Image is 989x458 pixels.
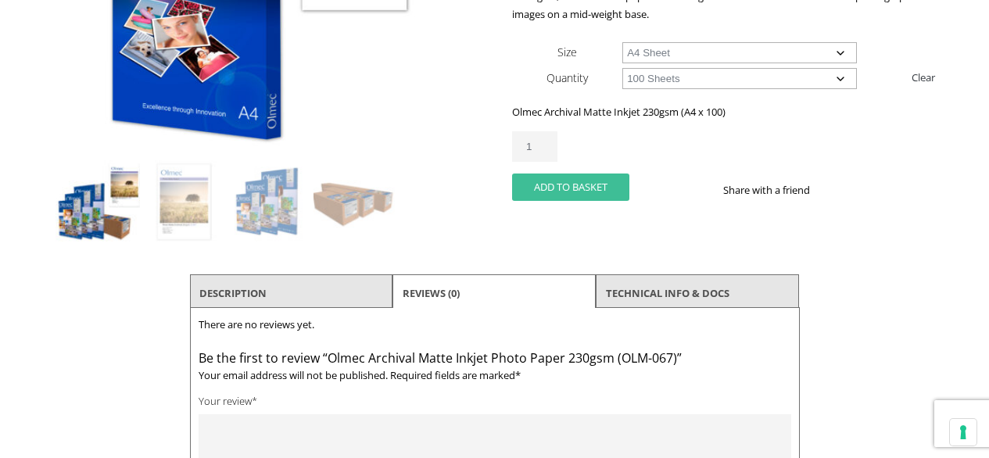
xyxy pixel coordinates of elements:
[606,279,729,307] a: TECHNICAL INFO & DOCS
[228,160,312,245] img: Olmec Archival Matte Inkjet Photo Paper 230gsm (OLM-067) - Image 3
[199,349,682,367] span: Be the first to review “Olmec Archival Matte Inkjet Photo Paper 230gsm (OLM-067)”
[512,103,934,121] p: Olmec Archival Matte Inkjet 230gsm (A4 x 100)
[512,131,557,162] input: Product quantity
[723,181,829,199] p: Share with a friend
[912,65,935,90] a: Clear options
[142,160,226,245] img: Olmec Archival Matte Inkjet Photo Paper 230gsm (OLM-067) - Image 2
[512,174,629,201] button: Add to basket
[950,419,976,445] button: Your consent preferences for tracking technologies
[314,160,398,245] img: Olmec Archival Matte Inkjet Photo Paper 230gsm (OLM-067) - Image 4
[390,368,521,382] span: Required fields are marked
[199,279,267,307] a: Description
[56,160,140,245] img: Olmec Archival Matte Inkjet Photo Paper 230gsm (OLM-067)
[866,184,879,196] img: email sharing button
[546,70,588,85] label: Quantity
[403,279,460,307] a: Reviews (0)
[199,368,388,382] span: Your email address will not be published.
[829,184,841,196] img: facebook sharing button
[847,184,860,196] img: twitter sharing button
[557,45,577,59] label: Size
[199,394,257,408] label: Your review
[199,316,791,334] p: There are no reviews yet.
